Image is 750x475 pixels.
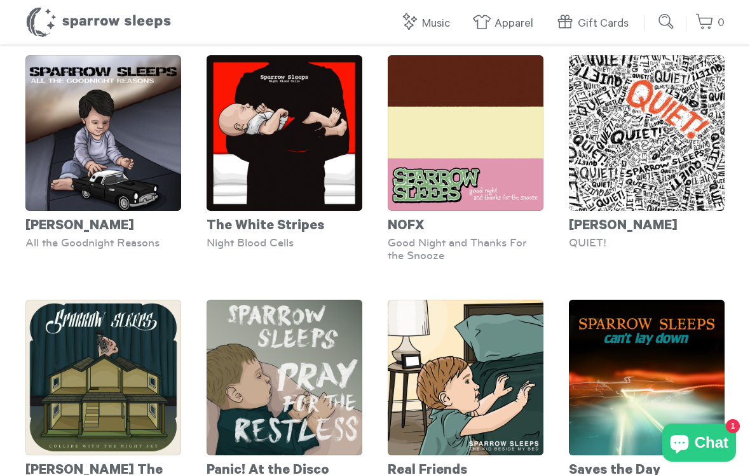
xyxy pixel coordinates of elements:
[207,55,362,211] img: SparrowSleeps-TheWhiteStripes-NightBloodCells-Cover_grande.png
[388,55,543,211] img: SS-GoodNightAndThanksForTheSnooze-Cover-1600x1600_grande.jpg
[658,424,740,465] inbox-online-store-chat: Shopify online store chat
[569,300,725,455] img: SS-CantLayDown-1600x1600_grande.png
[25,55,181,211] img: Nickelback-AllTheGoodnightReasons-Cover_1_grande.png
[472,10,540,37] a: Apparel
[388,211,543,236] div: NOFX
[25,236,181,249] div: All the Goodnight Reasons
[654,9,679,34] input: Submit
[569,55,725,211] img: SS-Quiet-Cover-1600x1600_grande.jpg
[25,300,181,455] img: PierceTheVeil-CollideWiththeNightSky-Cover_grande.png
[25,6,172,38] h1: Sparrow Sleeps
[25,55,181,249] a: [PERSON_NAME] All the Goodnight Reasons
[556,10,635,37] a: Gift Cards
[388,236,543,262] div: Good Night and Thanks For the Snooze
[569,236,725,249] div: QUIET!
[207,236,362,249] div: Night Blood Cells
[207,55,362,249] a: The White Stripes Night Blood Cells
[207,211,362,236] div: The White Stripes
[695,10,725,37] a: 0
[569,55,725,249] a: [PERSON_NAME] QUIET!
[569,211,725,236] div: [PERSON_NAME]
[388,55,543,262] a: NOFX Good Night and Thanks For the Snooze
[400,10,456,37] a: Music
[25,211,181,236] div: [PERSON_NAME]
[207,300,362,455] img: SparrowSleeps-PrayfortheRestless-cover_grande.png
[388,300,543,455] img: SS-TheKidBesideMyBed-Cover-1600x1600_grande.png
